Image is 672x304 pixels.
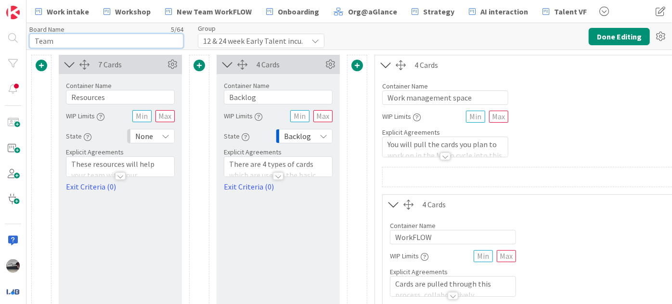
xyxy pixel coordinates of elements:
a: Org@aGlance [328,3,403,20]
span: Explicit Agreements [382,128,440,137]
a: Onboarding [260,3,325,20]
span: Explicit Agreements [390,267,448,276]
img: jB [6,259,20,273]
div: WIP Limits [66,107,104,125]
span: Talent VF [554,6,587,17]
span: AI interaction [480,6,528,17]
div: 7 Cards [98,59,165,70]
input: Min [474,250,493,262]
a: Talent VF [537,3,593,20]
button: Done Editing [589,28,650,45]
span: New Team WorkFLOW [177,6,252,17]
a: Workshop [98,3,156,20]
div: WIP Limits [224,107,262,125]
label: Board Name [29,25,65,34]
div: 4 Cards [256,59,323,70]
img: avatar [6,285,20,298]
label: Container Name [382,82,428,90]
span: Explicit Agreements [224,148,282,156]
p: There are 4 types of cards which are used in the basic WorkFLOW board: [229,159,327,191]
span: Org@aGlance [348,6,397,17]
span: Explicit Agreements [66,148,124,156]
input: Add container name... [66,90,175,104]
input: Add container name... [382,90,508,105]
label: Container Name [224,81,270,90]
span: Backlog [284,129,311,143]
span: 12 & 24 week Early Talent incu. [203,34,303,48]
input: Add container name... [224,90,333,104]
span: Strategy [423,6,454,17]
span: Group [198,25,216,32]
div: State [66,127,91,145]
a: AI interaction [463,3,534,20]
span: None [135,129,153,143]
a: Work intake [29,3,95,20]
input: Min [290,110,310,122]
span: Work intake [47,6,89,17]
a: New Team WorkFLOW [159,3,258,20]
a: Exit Criteria (0) [224,181,333,192]
img: Visit kanbanzone.com [6,6,20,19]
input: Max [313,110,333,122]
div: State [224,127,249,145]
input: Min [132,110,152,122]
div: WIP Limits [390,247,428,265]
label: Container Name [66,81,112,90]
a: Strategy [406,3,460,20]
p: These resources will help your team with your WorkFLOW practice. [71,159,169,191]
input: Max [155,110,175,122]
a: Exit Criteria (0) [66,181,175,192]
div: WIP Limits [382,108,421,125]
input: Min [466,111,485,123]
div: 5 / 64 [67,25,183,34]
span: Onboarding [278,6,319,17]
p: Cards are pulled through this process, collaboratively. [395,279,511,300]
span: Workshop [115,6,151,17]
p: You will pull the cards you plan to work on in the Micro cycle into this WorkFLOW board. [388,139,503,172]
input: Max [489,111,508,123]
input: Max [497,250,516,262]
label: Container Name [390,221,436,230]
input: Add container name... [390,230,516,244]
